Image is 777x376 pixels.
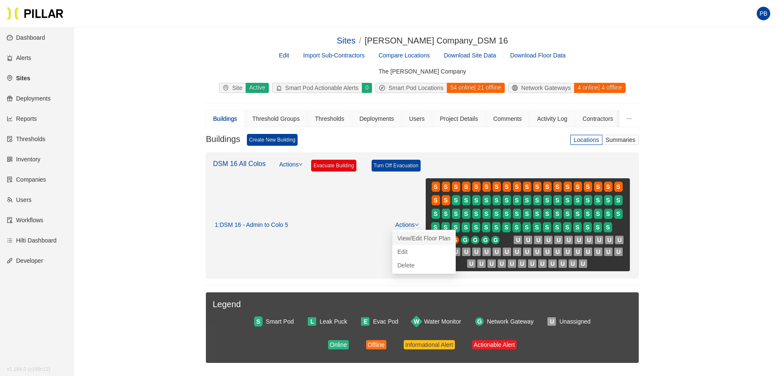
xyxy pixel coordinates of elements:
span: PB [760,7,768,20]
span: S [525,209,529,218]
div: 1 [215,221,288,229]
h3: Buildings [206,134,240,146]
a: teamUsers [7,196,32,203]
span: S [566,209,569,218]
span: S [616,182,620,191]
span: L [310,317,314,326]
div: Informational Alert [405,340,453,349]
div: Buildings [213,114,237,123]
div: Contractors [583,114,613,123]
span: S [545,209,549,218]
span: U [525,247,529,256]
a: View/Edit Floor Plan [397,234,451,243]
span: S [555,196,559,205]
span: S [484,223,488,232]
span: S [494,223,498,232]
span: U [576,247,580,256]
div: 54 online | 21 offline [446,83,505,93]
span: S [586,196,590,205]
button: ellipsis [619,110,639,127]
div: 0 [361,83,372,93]
span: U [581,259,585,268]
span: U [571,259,575,268]
span: S [464,223,468,232]
span: Locations [574,136,599,143]
span: U [515,247,519,256]
div: Comments [493,114,522,123]
span: S [444,182,448,191]
span: S [535,209,539,218]
div: Active [245,83,268,93]
span: Import Sub-Contractors [303,52,365,59]
span: S [505,196,509,205]
a: DSM 16 All Colos [213,160,266,167]
span: U [550,317,554,326]
span: U [536,235,540,245]
span: : DSM 16 - Admin to Colo 5 [218,221,288,229]
span: U [540,259,544,268]
span: S [616,196,620,205]
div: Users [409,114,425,123]
a: qrcodeInventory [7,156,41,163]
span: U [464,247,468,256]
span: compass [379,85,388,91]
span: S [535,196,539,205]
span: S [545,196,549,205]
span: S [525,223,528,232]
span: S [505,182,509,191]
span: U [520,259,524,268]
div: Network Gateway [487,317,534,326]
span: U [556,235,561,245]
span: U [577,235,581,245]
span: S [454,209,458,218]
span: U [596,247,600,256]
span: U [454,247,458,256]
span: S [474,196,478,205]
a: apiDeveloper [7,257,43,264]
span: S [606,209,610,218]
span: U [587,235,591,245]
span: G [453,235,457,245]
span: Delete [397,261,451,270]
div: Unassigned [559,317,591,326]
span: S [596,209,600,218]
span: U [597,235,601,245]
span: S [596,182,600,191]
span: S [606,182,610,191]
a: giftDeployments [7,95,51,102]
span: S [495,182,498,191]
span: S [555,182,559,191]
span: S [504,223,508,232]
a: Edit [397,247,408,256]
a: Sites [337,36,355,45]
span: S [596,196,600,205]
span: Download Floor Data [510,52,566,59]
div: Threshold Groups [252,114,300,123]
span: U [500,259,504,268]
span: U [555,247,560,256]
span: S [464,196,468,205]
span: S [555,209,559,218]
span: S [576,209,580,218]
a: exceptionThresholds [7,136,45,142]
span: U [490,259,494,268]
span: U [566,235,571,245]
a: solutionCompanies [7,176,46,183]
h3: Legend [213,299,632,310]
span: S [256,317,260,326]
a: Edit [279,52,289,59]
span: U [510,259,514,268]
span: S [586,209,590,218]
span: S [515,196,519,205]
span: S [454,182,458,191]
span: down [415,223,419,227]
div: Smart Pod [266,317,294,326]
span: U [546,235,550,245]
div: Activity Log [537,114,567,123]
span: S [474,223,478,232]
span: W [414,317,419,326]
span: S [525,182,529,191]
span: S [515,209,519,218]
span: S [586,182,590,191]
span: global [512,85,521,91]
